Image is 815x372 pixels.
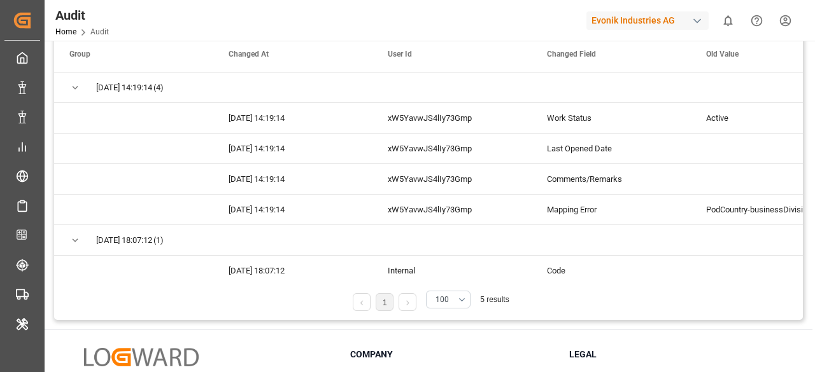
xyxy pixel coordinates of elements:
div: xW5YavwJS4lIy73Gmp [372,134,532,163]
div: [DATE] 18:07:12 [213,256,372,286]
span: [DATE] 18:07:12 [96,226,152,255]
img: Logward Logo [84,348,199,366]
div: xW5YavwJS4lIy73Gmp [372,195,532,224]
div: Comments/Remarks [532,164,691,194]
div: xW5YavwJS4lIy73Gmp [372,103,532,133]
span: Group [69,50,90,59]
div: Evonik Industries AG [586,11,709,30]
div: Internal [372,256,532,286]
span: Old Value [706,50,739,59]
div: [DATE] 14:19:14 [213,164,372,194]
button: open menu [426,291,471,308]
li: 1 [376,293,393,311]
h3: Company [350,348,554,361]
span: [DATE] 14:19:14 [96,73,152,102]
div: [DATE] 14:19:14 [213,134,372,163]
a: 1 [383,298,387,307]
div: [DATE] 14:19:14 [213,195,372,224]
span: (4) [153,73,164,102]
button: Help Center [742,6,771,35]
span: User Id [388,50,412,59]
div: Work Status [532,103,691,133]
h3: Legal [569,348,773,361]
button: Evonik Industries AG [586,8,714,32]
span: Changed At [229,50,269,59]
div: Audit [55,6,109,25]
button: show 0 new notifications [714,6,742,35]
div: [DATE] 14:19:14 [213,103,372,133]
span: Changed Field [547,50,596,59]
li: Previous Page [353,293,371,311]
li: Next Page [399,293,416,311]
span: (1) [153,226,164,255]
span: 5 results [480,295,509,304]
div: Mapping Error [532,195,691,224]
a: Home [55,27,76,36]
div: Code [532,256,691,286]
div: xW5YavwJS4lIy73Gmp [372,164,532,194]
div: Last Opened Date [532,134,691,163]
span: 100 [436,294,449,305]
